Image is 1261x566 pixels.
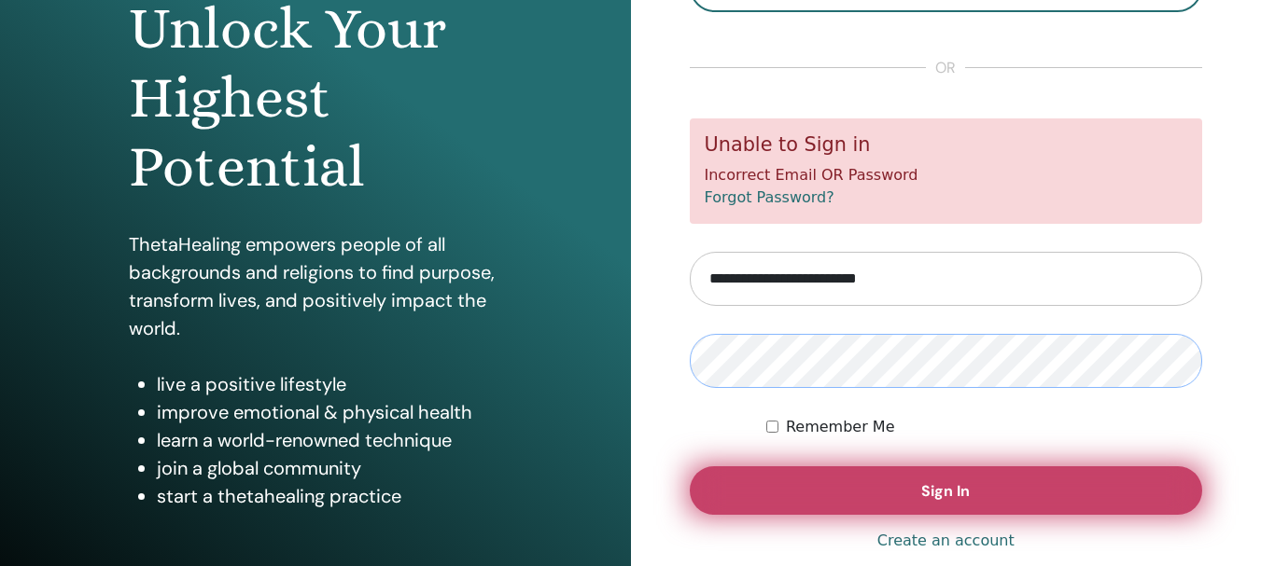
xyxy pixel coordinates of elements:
[766,416,1202,438] div: Keep me authenticated indefinitely or until I manually logout
[690,466,1203,515] button: Sign In
[921,481,970,501] span: Sign In
[157,370,502,398] li: live a positive lifestyle
[157,426,502,454] li: learn a world-renowned technique
[690,118,1203,224] div: Incorrect Email OR Password
[705,188,834,206] a: Forgot Password?
[877,530,1015,552] a: Create an account
[926,57,965,79] span: or
[157,482,502,510] li: start a thetahealing practice
[157,398,502,426] li: improve emotional & physical health
[157,454,502,482] li: join a global community
[129,230,502,342] p: ThetaHealing empowers people of all backgrounds and religions to find purpose, transform lives, a...
[786,416,895,438] label: Remember Me
[705,133,1188,157] h5: Unable to Sign in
